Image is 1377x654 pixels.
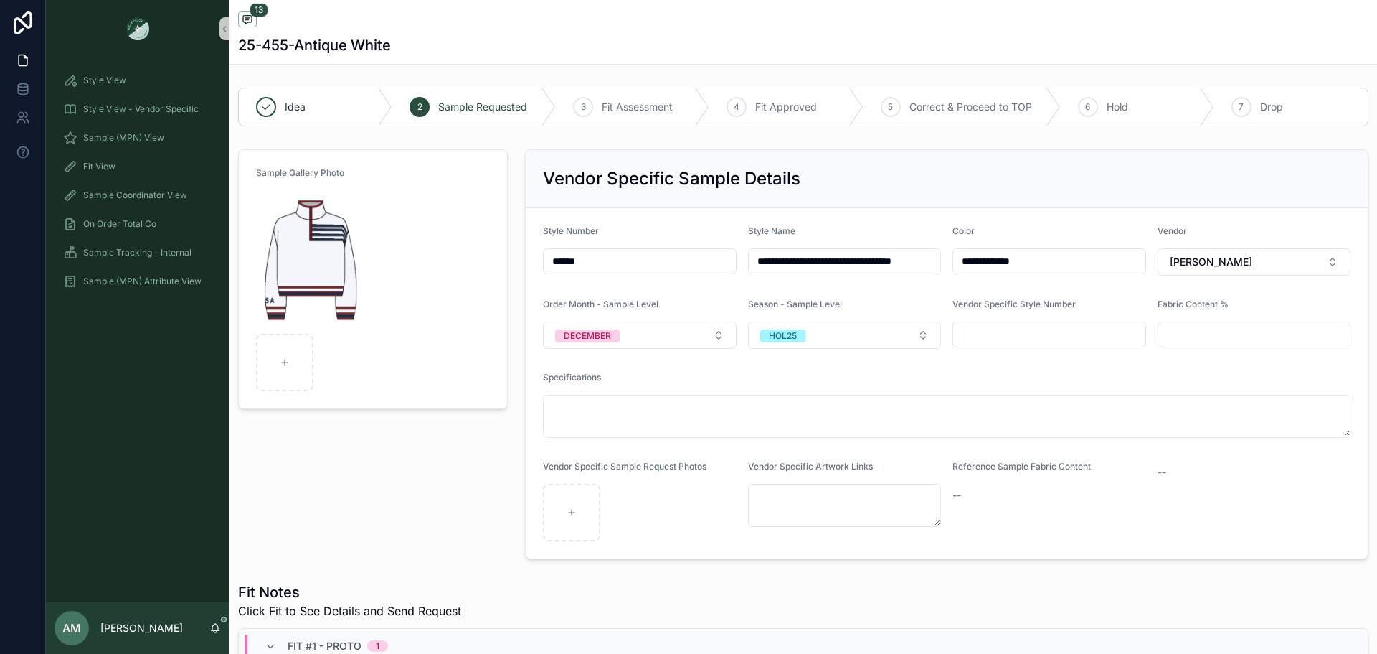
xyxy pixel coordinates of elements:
[55,67,221,93] a: Style View
[564,330,611,342] div: DECEMBER
[55,211,221,237] a: On Order Total Co
[100,621,183,635] p: [PERSON_NAME]
[238,35,391,55] h1: 25-455-Antique White
[55,182,221,208] a: Sample Coordinator View
[83,218,156,230] span: On Order Total Co
[952,488,961,503] span: --
[288,639,361,653] span: Fit #1 - Proto
[83,247,191,258] span: Sample Tracking - Internal
[256,190,367,328] img: Screenshot-2025-08-05-at-2.28.37-PM.png
[581,101,586,113] span: 3
[909,100,1032,114] span: Correct & Proceed to TOP
[55,268,221,294] a: Sample (MPN) Attribute View
[83,161,115,172] span: Fit View
[83,103,199,115] span: Style View - Vendor Specific
[83,190,187,201] span: Sample Coordinator View
[748,225,795,236] span: Style Name
[238,602,461,620] span: Click Fit to See Details and Send Request
[543,299,658,309] span: Order Month - Sample Level
[83,276,202,287] span: Sample (MPN) Attribute View
[748,299,842,309] span: Season - Sample Level
[543,225,599,236] span: Style Number
[734,101,739,113] span: 4
[1158,248,1351,276] button: Select Button
[55,96,221,122] a: Style View - Vendor Specific
[250,3,268,17] span: 13
[417,101,422,113] span: 2
[769,330,797,342] div: HOL25
[543,461,706,472] span: Vendor Specific Sample Request Photos
[1170,255,1252,269] span: [PERSON_NAME]
[1107,100,1128,114] span: Hold
[748,461,873,472] span: Vendor Specific Artwork Links
[126,17,149,40] img: App logo
[543,322,737,349] button: Select Button
[55,240,221,266] a: Sample Tracking - Internal
[83,75,126,86] span: Style View
[952,299,1076,309] span: Vendor Specific Style Number
[888,101,893,113] span: 5
[543,167,800,190] h2: Vendor Specific Sample Details
[1158,225,1187,236] span: Vendor
[1239,101,1244,113] span: 7
[238,582,461,602] h1: Fit Notes
[952,225,975,236] span: Color
[376,640,379,652] div: 1
[83,132,164,144] span: Sample (MPN) View
[755,100,817,114] span: Fit Approved
[952,461,1091,472] span: Reference Sample Fabric Content
[55,154,221,179] a: Fit View
[46,57,229,313] div: scrollable content
[602,100,673,114] span: Fit Assessment
[748,322,942,349] button: Select Button
[1085,101,1090,113] span: 6
[62,620,81,637] span: AM
[1260,100,1283,114] span: Drop
[1158,465,1166,480] span: --
[285,100,306,114] span: Idea
[55,125,221,151] a: Sample (MPN) View
[238,11,257,29] button: 13
[438,100,527,114] span: Sample Requested
[1158,299,1229,309] span: Fabric Content %
[543,372,601,383] span: Specifications
[256,167,344,178] span: Sample Gallery Photo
